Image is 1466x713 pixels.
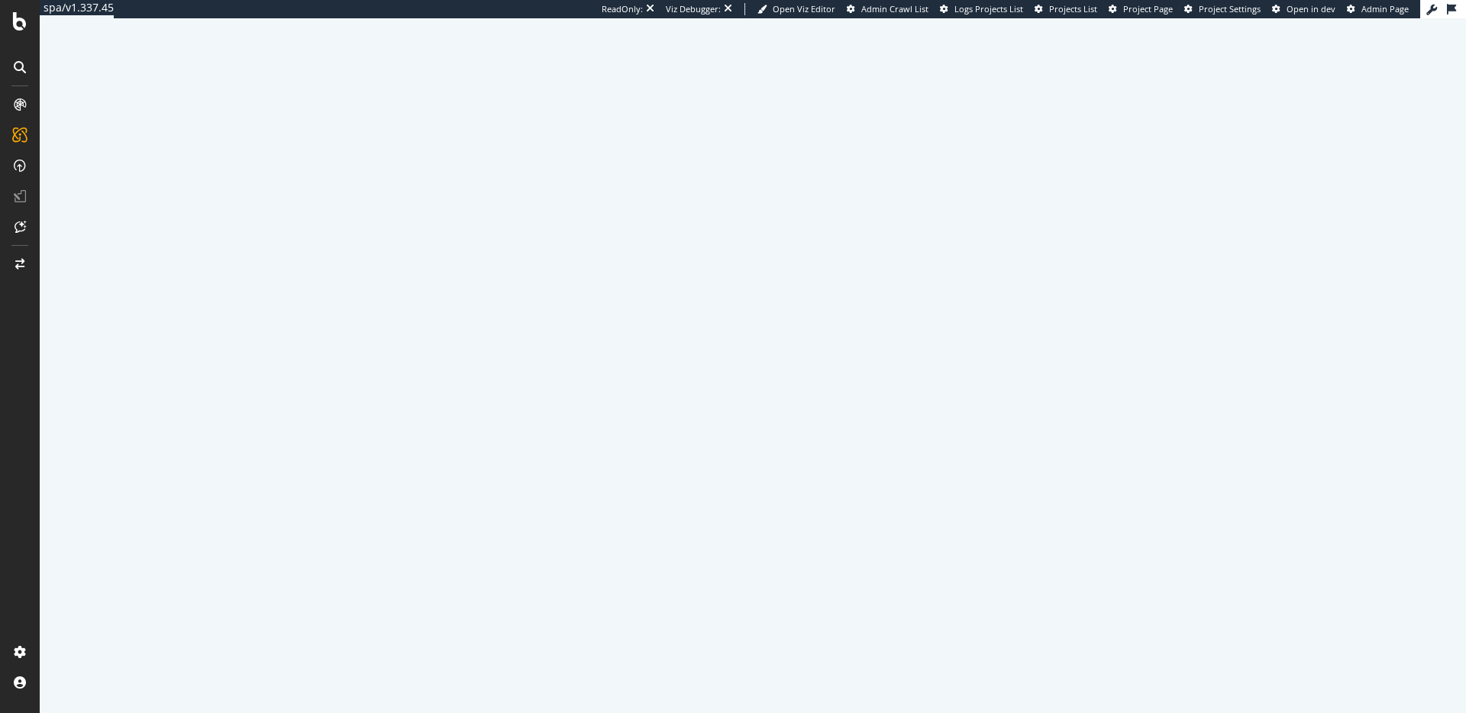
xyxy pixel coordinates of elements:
div: animation [698,326,808,381]
div: Viz Debugger: [666,3,721,15]
span: Open in dev [1287,3,1335,15]
a: Project Settings [1184,3,1261,15]
span: Projects List [1049,3,1097,15]
span: Open Viz Editor [773,3,835,15]
a: Open Viz Editor [757,3,835,15]
a: Admin Crawl List [847,3,928,15]
a: Admin Page [1347,3,1409,15]
a: Logs Projects List [940,3,1023,15]
a: Project Page [1109,3,1173,15]
span: Project Settings [1199,3,1261,15]
span: Project Page [1123,3,1173,15]
span: Admin Crawl List [861,3,928,15]
a: Open in dev [1272,3,1335,15]
span: Logs Projects List [954,3,1023,15]
span: Admin Page [1361,3,1409,15]
a: Projects List [1035,3,1097,15]
div: ReadOnly: [602,3,643,15]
